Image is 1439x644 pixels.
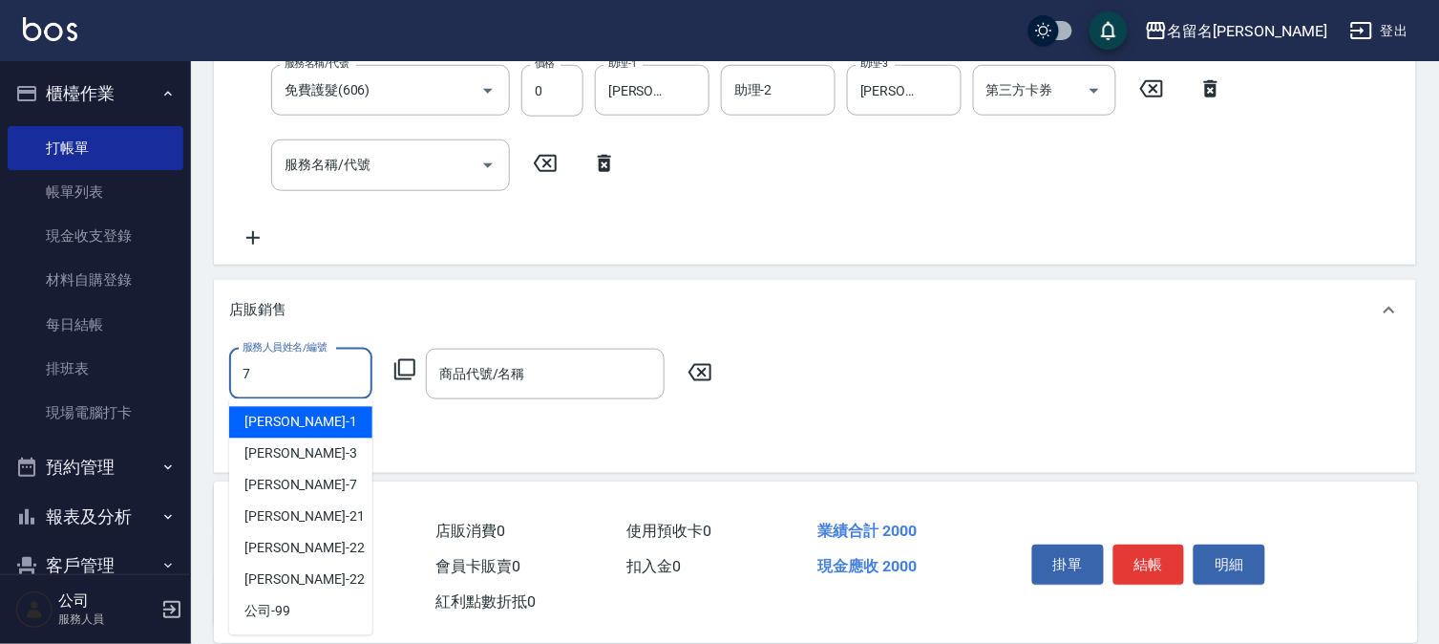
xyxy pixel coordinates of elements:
div: 名留名[PERSON_NAME] [1168,19,1327,43]
button: 報表及分析 [8,492,183,542]
button: 名留名[PERSON_NAME] [1137,11,1335,51]
span: 紅利點數折抵 0 [435,592,536,611]
span: [PERSON_NAME] -1 [244,413,357,433]
button: 客戶管理 [8,541,183,590]
a: 排班表 [8,347,183,391]
button: 登出 [1343,13,1416,49]
span: 店販消費 0 [435,522,505,540]
span: 使用預收卡 0 [626,522,711,540]
button: Open [1079,75,1110,106]
button: 預約管理 [8,442,183,492]
label: 助理-1 [608,56,637,71]
label: 服務名稱/代號 [285,56,349,71]
button: Open [473,150,503,181]
img: Logo [23,17,77,41]
button: 明細 [1194,545,1265,585]
div: 店販銷售 [214,280,1416,341]
h5: 公司 [58,591,156,611]
p: 服務人員 [58,611,156,628]
a: 帳單列表 [8,170,183,214]
button: 結帳 [1113,545,1185,585]
span: [PERSON_NAME] -3 [244,444,357,464]
span: 會員卡販賣 0 [435,557,520,575]
label: 助理-3 [860,56,889,71]
span: 現金應收 2000 [817,557,917,575]
a: 材料自購登錄 [8,258,183,302]
button: 櫃檯作業 [8,69,183,118]
span: [PERSON_NAME] -22 [244,570,365,590]
button: save [1090,11,1128,50]
span: 公司 -99 [244,602,290,622]
span: [PERSON_NAME] -22 [244,539,365,559]
span: 業績合計 2000 [817,522,917,540]
a: 現場電腦打卡 [8,391,183,435]
button: 掛單 [1032,545,1104,585]
label: 價格 [535,56,555,71]
a: 打帳單 [8,126,183,170]
a: 現金收支登錄 [8,214,183,258]
span: [PERSON_NAME] -21 [244,507,365,527]
a: 每日結帳 [8,303,183,347]
p: 店販銷售 [229,300,286,320]
label: 服務人員姓名/編號 [243,340,327,354]
span: [PERSON_NAME] -7 [244,476,357,496]
button: Open [473,75,503,106]
span: 扣入金 0 [626,557,681,575]
img: Person [15,590,53,629]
